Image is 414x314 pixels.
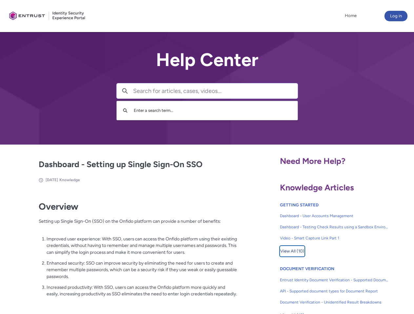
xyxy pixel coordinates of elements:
button: Search [120,104,130,117]
a: Document Verification - Unidentified Result Breakdowns [280,297,389,308]
p: Increased productivity: With SSO, users can access the Onfido platform more quickly and easily, i... [47,284,237,297]
a: Dashboard - Testing Check Results using a Sandbox Environment [280,221,389,233]
span: Enter a search term... [134,108,173,113]
p: Setting up Single Sign-On (SSO) on the Onfido platform can provide a number of benefits: [39,218,237,231]
span: Knowledge Articles [280,183,354,192]
span: Entrust Identity Document Verification - Supported Document type and size [280,277,389,283]
span: Dashboard - User Accounts Management [280,213,389,219]
p: Improved user experience: With SSO, users can access the Onfido platform using their existing cre... [47,235,237,256]
a: Dashboard - User Accounts Management [280,210,389,221]
span: View All (10) [280,246,304,256]
span: API - Supported document types for Document Report [280,288,389,294]
span: Document Verification - Unidentified Result Breakdowns [280,299,389,305]
span: Dashboard - Testing Check Results using a Sandbox Environment [280,224,389,230]
a: API - Supported document types for Document Report [280,286,389,297]
span: Need More Help? [280,156,345,166]
h2: Dashboard - Setting up Single Sign-On SSO [39,158,237,171]
a: Entrust Identity Document Verification - Supported Document type and size [280,274,389,286]
a: GETTING STARTED [280,202,319,207]
a: Home [343,11,358,21]
span: Video - Smart Capture Link Part 1 [280,235,389,241]
a: DOCUMENT VERIFICATION [280,266,334,271]
li: Knowledge [59,177,80,183]
h2: Help Center [116,50,298,70]
a: Video - Smart Capture Link Part 1 [280,233,389,244]
button: Log in [384,11,407,21]
button: Search [117,83,133,98]
input: Search for articles, cases, videos... [133,83,298,98]
strong: Overview [39,201,78,212]
p: Enhanced security: SSO can improve security by eliminating the need for users to create and remem... [47,260,237,280]
button: View All (10) [280,246,305,256]
span: [DATE] [46,178,58,182]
